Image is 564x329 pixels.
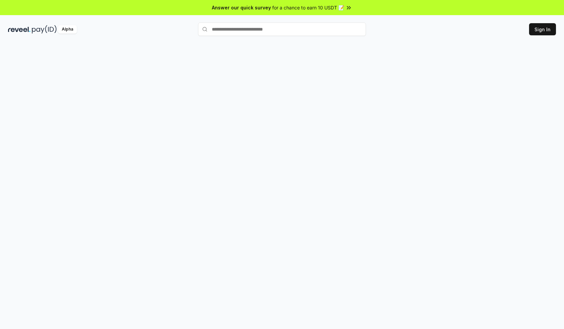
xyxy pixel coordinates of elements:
[272,4,344,11] span: for a chance to earn 10 USDT 📝
[529,23,556,35] button: Sign In
[212,4,271,11] span: Answer our quick survey
[8,25,31,34] img: reveel_dark
[58,25,77,34] div: Alpha
[32,25,57,34] img: pay_id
